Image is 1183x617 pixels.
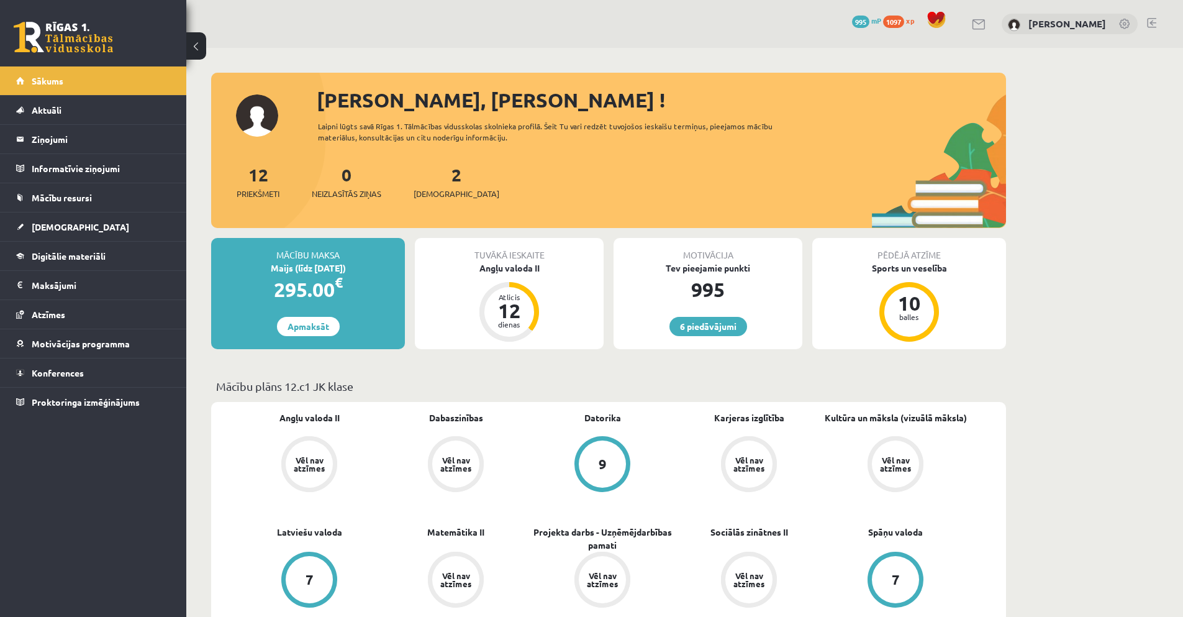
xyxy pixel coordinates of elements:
[669,317,747,336] a: 6 piedāvājumi
[852,16,881,25] a: 995 mP
[16,125,171,153] a: Ziņojumi
[236,436,383,495] a: Vēl nav atzīmes
[868,526,923,539] a: Spāņu valoda
[292,456,327,472] div: Vēl nav atzīmes
[279,411,340,424] a: Angļu valoda II
[676,436,822,495] a: Vēl nav atzīmes
[211,262,405,275] div: Maijs (līdz [DATE])
[822,436,969,495] a: Vēl nav atzīmes
[277,526,342,539] a: Latviešu valoda
[237,188,279,200] span: Priekšmeti
[1008,19,1020,31] img: Loreta Krūmiņa
[822,552,969,610] a: 7
[383,552,529,610] a: Vēl nav atzīmes
[32,154,171,183] legend: Informatīvie ziņojumi
[317,85,1006,115] div: [PERSON_NAME], [PERSON_NAME] !
[16,66,171,95] a: Sākums
[237,163,279,200] a: 12Priekšmeti
[14,22,113,53] a: Rīgas 1. Tālmācības vidusskola
[414,163,499,200] a: 2[DEMOGRAPHIC_DATA]
[312,188,381,200] span: Neizlasītās ziņas
[236,552,383,610] a: 7
[16,242,171,270] a: Digitālie materiāli
[16,300,171,329] a: Atzīmes
[599,457,607,471] div: 9
[415,262,604,344] a: Angļu valoda II Atlicis 12 dienas
[16,271,171,299] a: Maksājumi
[415,262,604,275] div: Angļu valoda II
[32,125,171,153] legend: Ziņojumi
[585,572,620,588] div: Vēl nav atzīmes
[812,262,1006,344] a: Sports un veselība 10 balles
[415,238,604,262] div: Tuvākā ieskaite
[676,552,822,610] a: Vēl nav atzīmes
[16,213,171,241] a: [DEMOGRAPHIC_DATA]
[211,238,405,262] div: Mācību maksa
[714,411,784,424] a: Karjeras izglītība
[878,456,913,472] div: Vēl nav atzīmes
[211,275,405,304] div: 295.00
[614,262,802,275] div: Tev pieejamie punkti
[906,16,914,25] span: xp
[306,573,314,587] div: 7
[812,262,1006,275] div: Sports un veselība
[614,238,802,262] div: Motivācija
[16,183,171,212] a: Mācību resursi
[438,572,473,588] div: Vēl nav atzīmes
[491,321,528,328] div: dienas
[491,293,528,301] div: Atlicis
[852,16,869,28] span: 995
[891,293,928,313] div: 10
[825,411,967,424] a: Kultūra un māksla (vizuālā māksla)
[16,329,171,358] a: Motivācijas programma
[529,552,676,610] a: Vēl nav atzīmes
[312,163,381,200] a: 0Neizlasītās ziņas
[32,75,63,86] span: Sākums
[335,273,343,291] span: €
[16,96,171,124] a: Aktuāli
[32,221,129,232] span: [DEMOGRAPHIC_DATA]
[318,121,795,143] div: Laipni lūgts savā Rīgas 1. Tālmācības vidusskolas skolnieka profilā. Šeit Tu vari redzēt tuvojošo...
[891,313,928,321] div: balles
[892,573,900,587] div: 7
[1028,17,1106,30] a: [PERSON_NAME]
[529,526,676,552] a: Projekta darbs - Uzņēmējdarbības pamati
[16,388,171,416] a: Proktoringa izmēģinājums
[710,526,788,539] a: Sociālās zinātnes II
[871,16,881,25] span: mP
[32,250,106,262] span: Digitālie materiāli
[32,367,84,378] span: Konferences
[614,275,802,304] div: 995
[32,396,140,408] span: Proktoringa izmēģinājums
[32,104,61,116] span: Aktuāli
[812,238,1006,262] div: Pēdējā atzīme
[414,188,499,200] span: [DEMOGRAPHIC_DATA]
[32,271,171,299] legend: Maksājumi
[732,456,766,472] div: Vēl nav atzīmes
[429,411,483,424] a: Dabaszinības
[883,16,904,28] span: 1097
[16,154,171,183] a: Informatīvie ziņojumi
[277,317,340,336] a: Apmaksāt
[32,338,130,349] span: Motivācijas programma
[16,359,171,387] a: Konferences
[383,436,529,495] a: Vēl nav atzīmes
[32,309,65,320] span: Atzīmes
[216,378,1001,395] p: Mācību plāns 12.c1 JK klase
[529,436,676,495] a: 9
[438,456,473,472] div: Vēl nav atzīmes
[32,192,92,203] span: Mācību resursi
[584,411,621,424] a: Datorika
[883,16,920,25] a: 1097 xp
[427,526,484,539] a: Matemātika II
[732,572,766,588] div: Vēl nav atzīmes
[491,301,528,321] div: 12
